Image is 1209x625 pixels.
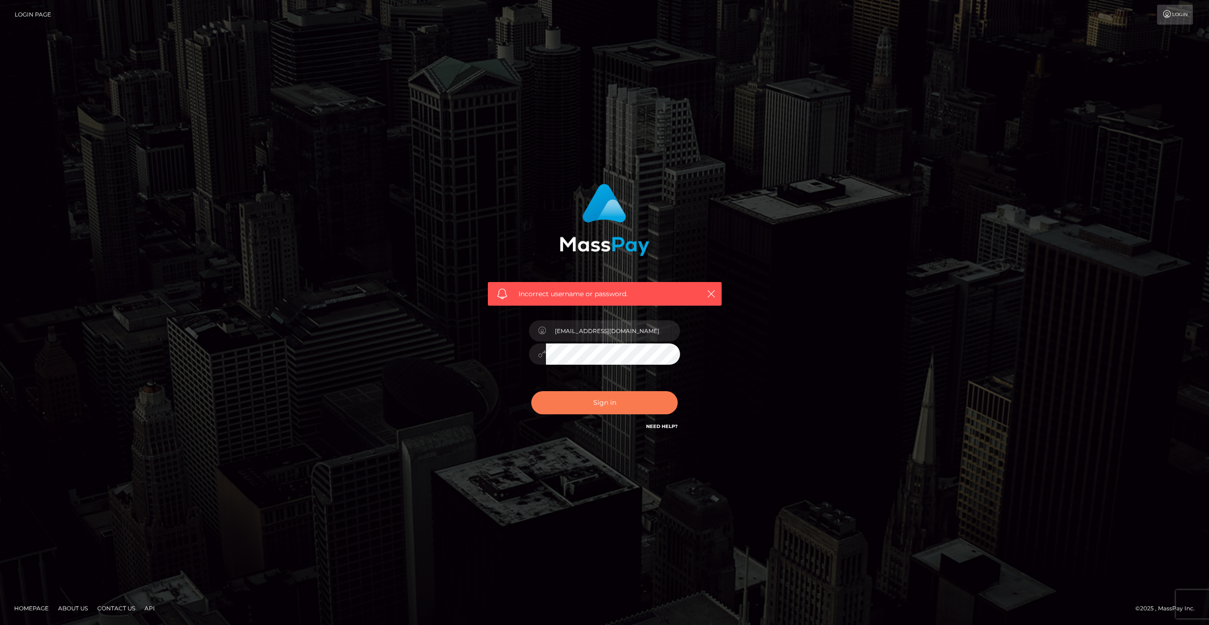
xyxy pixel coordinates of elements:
[531,391,678,414] button: Sign in
[15,5,51,25] a: Login Page
[10,601,52,616] a: Homepage
[560,184,649,256] img: MassPay Login
[141,601,159,616] a: API
[646,423,678,429] a: Need Help?
[519,289,691,299] span: Incorrect username or password.
[1135,603,1202,614] div: © 2025 , MassPay Inc.
[1157,5,1193,25] a: Login
[546,320,680,342] input: Username...
[94,601,139,616] a: Contact Us
[54,601,92,616] a: About Us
